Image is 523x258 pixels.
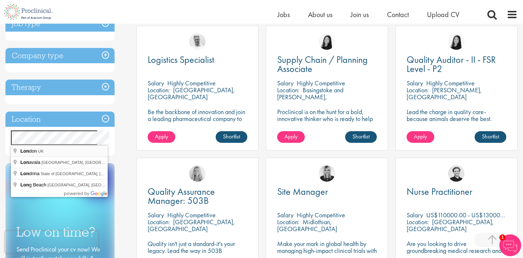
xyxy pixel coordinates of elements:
span: Location: [277,86,299,94]
span: 1 [499,234,506,241]
span: Location: [407,218,429,226]
img: Numhom Sudsok [448,33,464,50]
h3: Low on time? [16,225,104,239]
span: [GEOGRAPHIC_DATA], [GEOGRAPHIC_DATA] [41,160,127,165]
span: g Beach [20,182,48,188]
span: Apply [284,133,298,140]
a: Apply [148,131,175,143]
img: Janelle Jones [319,165,335,182]
h3: Company type [5,48,115,64]
span: Lon [20,148,29,154]
a: Join us [351,10,369,19]
span: Lon [20,160,29,165]
a: Site Manager [277,187,377,196]
p: [GEOGRAPHIC_DATA], [GEOGRAPHIC_DATA] [148,218,235,233]
p: Highly Competitive [426,79,475,87]
a: Shortlist [475,131,506,143]
span: Apply [414,133,427,140]
p: Highly Competitive [297,211,345,219]
img: Nico Kohlwes [448,165,464,182]
span: Lon [20,171,29,176]
a: Jobs [278,10,290,19]
a: Supply Chain / Planning Associate [277,55,377,73]
span: Salary [407,79,423,87]
p: [GEOGRAPHIC_DATA], [GEOGRAPHIC_DATA] [148,86,235,101]
a: Apply [277,131,305,143]
span: Location: [407,86,429,94]
a: Quality Assurance Manager: 503B [148,187,247,205]
img: Numhom Sudsok [319,33,335,50]
span: Quality Auditor - II - FSR Level - P2 [407,53,496,75]
span: Location: [277,218,299,226]
h3: Location [5,112,115,127]
span: State of [GEOGRAPHIC_DATA], [GEOGRAPHIC_DATA] [41,172,141,176]
span: Nurse Practitioner [407,185,472,198]
a: Logistics Specialist [148,55,247,64]
p: Be the backbone of innovation and join a leading pharmaceutical company to help keep life-changin... [148,108,247,136]
span: Salary [148,211,164,219]
span: avala [20,160,41,165]
span: Quality Assurance Manager: 503B [148,185,215,207]
p: Highly Competitive [297,79,345,87]
h3: Job type [5,16,115,32]
span: Location: [148,218,170,226]
span: Salary [407,211,423,219]
span: Supply Chain / Planning Associate [277,53,368,75]
span: don [20,148,38,154]
a: Upload CV [427,10,459,19]
iframe: reCAPTCHA [5,231,98,253]
span: Salary [148,79,164,87]
p: [PERSON_NAME], [GEOGRAPHIC_DATA] [407,86,482,101]
img: Shannon Briggs [189,165,205,182]
p: Proclinical is on the hunt for a bold, innovative thinker who is ready to help push the boundarie... [277,108,377,136]
span: Lon [20,182,29,188]
p: Midlothian, [GEOGRAPHIC_DATA] [277,218,337,233]
a: Shortlist [216,131,247,143]
span: Site Manager [277,185,328,198]
h3: Therapy [5,80,115,95]
a: About us [308,10,332,19]
p: Highly Competitive [167,79,216,87]
span: Salary [277,79,294,87]
img: Joshua Bye [189,33,205,50]
span: [GEOGRAPHIC_DATA], [GEOGRAPHIC_DATA] [48,183,133,187]
p: Highly Competitive [167,211,216,219]
a: Shortlist [345,131,377,143]
span: UK [38,149,44,153]
a: Quality Auditor - II - FSR Level - P2 [407,55,506,73]
span: Logistics Specialist [148,53,214,66]
span: Salary [277,211,294,219]
img: Chatbot [499,234,521,256]
a: Contact [387,10,409,19]
span: drina [20,171,41,176]
p: [GEOGRAPHIC_DATA], [GEOGRAPHIC_DATA] [407,218,494,233]
a: Nurse Practitioner [407,187,506,196]
p: Lead the charge in quality care-because animals deserve the best. [407,108,506,122]
a: Apply [407,131,434,143]
p: Basingstoke and [PERSON_NAME], [GEOGRAPHIC_DATA] [277,86,343,108]
span: Location: [148,86,170,94]
span: Apply [155,133,168,140]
